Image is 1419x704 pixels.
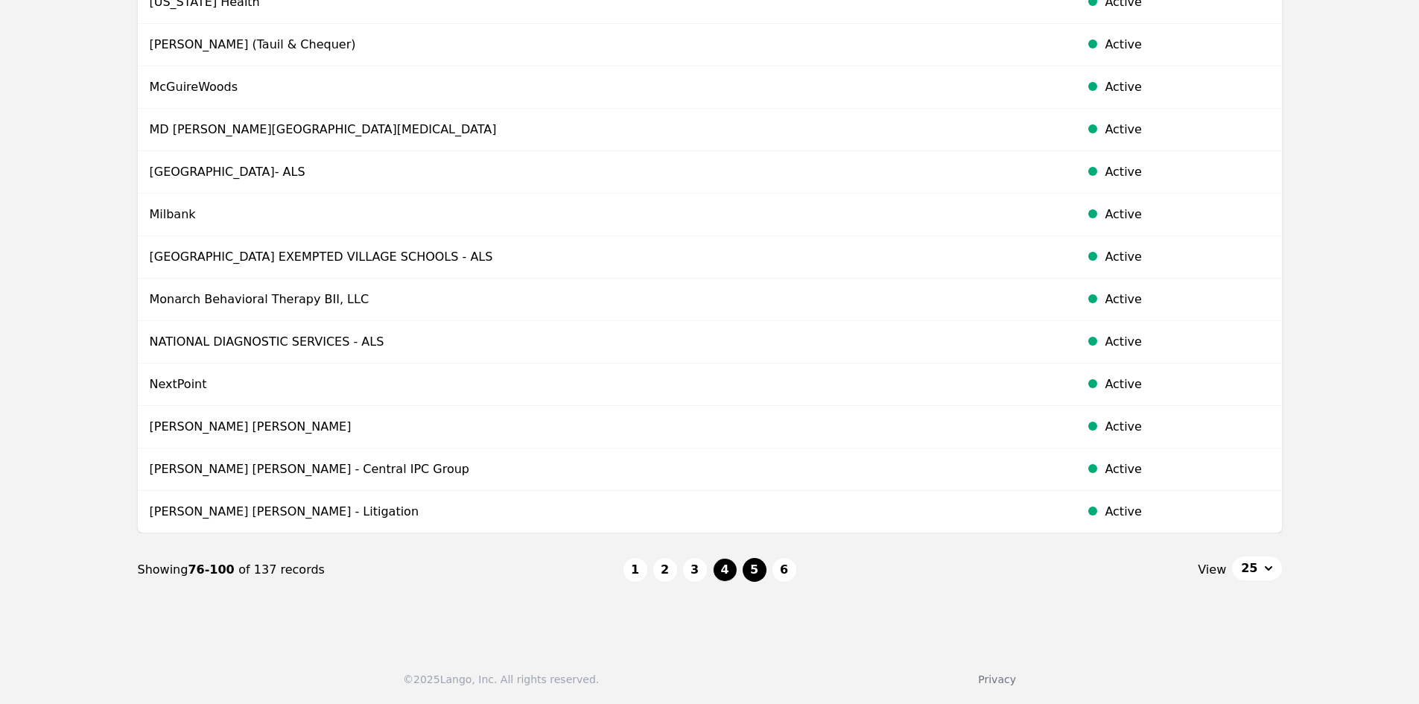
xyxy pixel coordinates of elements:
span: View [1198,561,1226,579]
nav: Page navigation [138,533,1282,606]
button: 1 [623,558,647,582]
div: Active [1105,503,1269,521]
td: NextPoint [138,364,1070,406]
td: [GEOGRAPHIC_DATA] EXEMPTED VILLAGE SCHOOLS - ALS [138,236,1070,279]
td: [PERSON_NAME] [PERSON_NAME] [138,406,1070,448]
div: Active [1105,36,1269,54]
div: Active [1105,121,1269,139]
div: Active [1105,248,1269,266]
td: Milbank [138,194,1070,236]
span: 25 [1241,559,1257,577]
td: [PERSON_NAME] (Tauil & Chequer) [138,24,1070,66]
td: [PERSON_NAME] [PERSON_NAME] - Central IPC Group [138,448,1070,491]
div: Active [1105,460,1269,478]
div: Active [1105,163,1269,181]
td: NATIONAL DIAGNOSTIC SERVICES - ALS [138,321,1070,364]
button: 5 [743,558,766,582]
div: © 2025 Lango, Inc. All rights reserved. [403,672,599,687]
div: Active [1105,375,1269,393]
div: Active [1105,78,1269,96]
button: 6 [772,558,796,582]
div: Active [1105,333,1269,351]
button: 25 [1232,556,1281,580]
a: Privacy [978,673,1016,685]
div: Active [1105,291,1269,308]
div: Showing of 137 records [138,561,623,579]
button: 2 [653,558,677,582]
button: 3 [683,558,707,582]
td: [PERSON_NAME] [PERSON_NAME] - Litigation [138,491,1070,533]
td: MD [PERSON_NAME][GEOGRAPHIC_DATA][MEDICAL_DATA] [138,109,1070,151]
td: McGuireWoods [138,66,1070,109]
div: Active [1105,206,1269,223]
span: 76-100 [188,562,238,577]
div: Active [1105,418,1269,436]
td: [GEOGRAPHIC_DATA]- ALS [138,151,1070,194]
td: Monarch Behavioral Therapy BII, LLC [138,279,1070,321]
